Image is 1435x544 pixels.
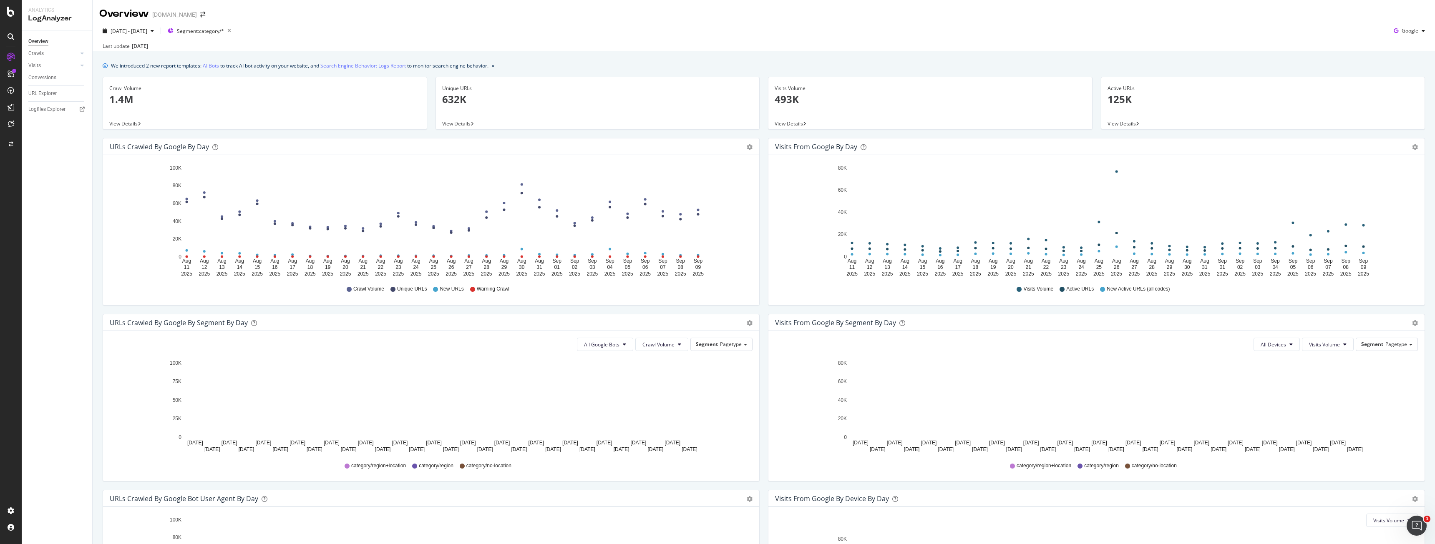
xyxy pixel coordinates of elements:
div: A chart. [110,162,750,278]
text: 2025 [604,271,616,277]
text: 60K [838,379,847,384]
text: Aug [883,258,891,264]
text: 20 [1008,264,1014,270]
svg: A chart. [775,162,1415,278]
text: 2025 [1129,271,1140,277]
text: 04 [607,264,613,270]
text: 12 [201,264,207,270]
text: Aug [901,258,909,264]
span: Segment [1361,341,1383,348]
text: 2025 [569,271,580,277]
text: Aug [517,258,526,264]
text: 2025 [1305,271,1316,277]
p: 125K [1108,92,1419,106]
span: New Active URLs (all codes) [1107,286,1170,293]
text: 02 [1237,264,1243,270]
button: Crawl Volume [635,338,688,351]
span: Visits Volume [1373,517,1404,524]
text: Aug [1024,258,1033,264]
text: 03 [589,264,595,270]
text: 16 [937,264,943,270]
text: 2025 [1323,271,1334,277]
text: Aug [865,258,874,264]
text: 24 [413,264,419,270]
text: 2025 [516,271,527,277]
a: Visits [28,61,78,70]
text: 29 [501,264,507,270]
text: [DATE] [392,440,408,446]
text: Aug [411,258,420,264]
text: 2025 [1358,271,1369,277]
text: 2025 [1252,271,1263,277]
a: URL Explorer [28,89,86,98]
text: 17 [955,264,961,270]
text: 2025 [1270,271,1281,277]
span: View Details [109,120,138,127]
text: 2025 [1040,271,1052,277]
text: Aug [936,258,944,264]
text: 16 [272,264,278,270]
text: 2025 [1340,271,1352,277]
text: 13 [884,264,890,270]
text: 2025 [252,271,263,277]
button: All Google Bots [577,338,633,351]
text: 2025 [1023,271,1034,277]
text: 2025 [305,271,316,277]
text: [DATE] [256,440,272,446]
text: 19 [325,264,331,270]
text: 2025 [1234,271,1246,277]
div: info banner [103,61,1425,70]
text: 2025 [481,271,492,277]
text: Aug [1042,258,1050,264]
text: Aug [1095,258,1103,264]
text: 100K [170,165,181,171]
span: Visits Volume [1309,341,1340,348]
text: 11 [849,264,855,270]
div: gear [1412,144,1418,150]
text: 2025 [534,271,545,277]
text: Aug [323,258,332,264]
text: Sep [1342,258,1351,264]
text: 2025 [428,271,439,277]
text: 03 [1255,264,1261,270]
text: 30 [519,264,525,270]
text: Sep [1236,258,1245,264]
text: Sep [694,258,703,264]
text: 20 [342,264,348,270]
a: Overview [28,37,86,46]
text: 06 [1308,264,1314,270]
text: 06 [642,264,648,270]
text: Aug [1077,258,1085,264]
text: 2025 [498,271,510,277]
span: Crawl Volume [642,341,675,348]
text: 75K [173,379,181,384]
div: Analytics [28,7,86,14]
text: Aug [848,258,856,264]
text: 2025 [846,271,858,277]
text: 31 [536,264,542,270]
span: Unique URLs [397,286,427,293]
text: [DATE] [222,440,237,446]
a: Logfiles Explorer [28,105,86,114]
text: 01 [554,264,560,270]
text: 2025 [692,271,704,277]
text: 60K [838,187,847,193]
a: Conversions [28,73,86,82]
span: Crawl Volume [353,286,384,293]
text: 2025 [587,271,598,277]
span: Pagetype [1385,341,1407,348]
text: Sep [641,258,650,264]
text: [DATE] [290,440,305,446]
text: 2025 [181,271,192,277]
a: AI Bots [203,61,219,70]
text: [DATE] [631,440,647,446]
text: 2025 [1199,271,1211,277]
div: A chart. [110,358,750,454]
text: Aug [1200,258,1209,264]
text: 21 [360,264,366,270]
text: 2025 [393,271,404,277]
text: [DATE] [426,440,442,446]
text: 2025 [987,271,999,277]
text: Sep [1324,258,1333,264]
